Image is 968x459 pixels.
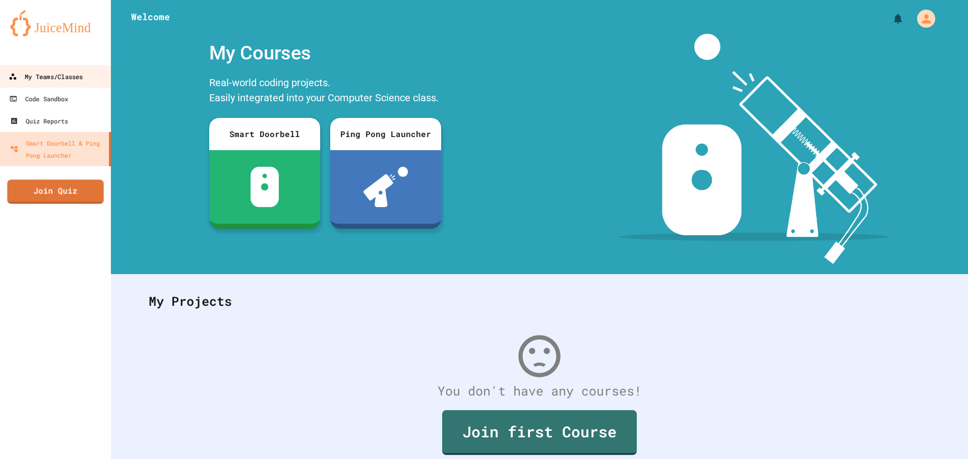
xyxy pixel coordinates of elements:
div: My Projects [139,282,940,321]
a: Join first Course [442,410,637,455]
a: Join Quiz [7,179,103,204]
img: logo-orange.svg [10,10,101,36]
div: My Teams/Classes [9,71,83,83]
div: My Account [906,7,938,30]
img: ppl-with-ball.png [364,167,408,207]
div: You don't have any courses! [139,381,940,401]
div: My Courses [204,34,446,73]
div: Real-world coding projects. Easily integrated into your Computer Science class. [204,73,446,110]
img: banner-image-my-projects.png [619,34,889,264]
div: Code Sandbox [9,93,68,105]
div: Quiz Reports [10,115,68,127]
div: Smart Doorbell [209,118,320,150]
div: Smart Doorbell & Ping Pong Launcher [10,137,105,161]
img: sdb-white.svg [251,167,279,207]
div: Ping Pong Launcher [330,118,441,150]
div: My Notifications [873,10,906,27]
